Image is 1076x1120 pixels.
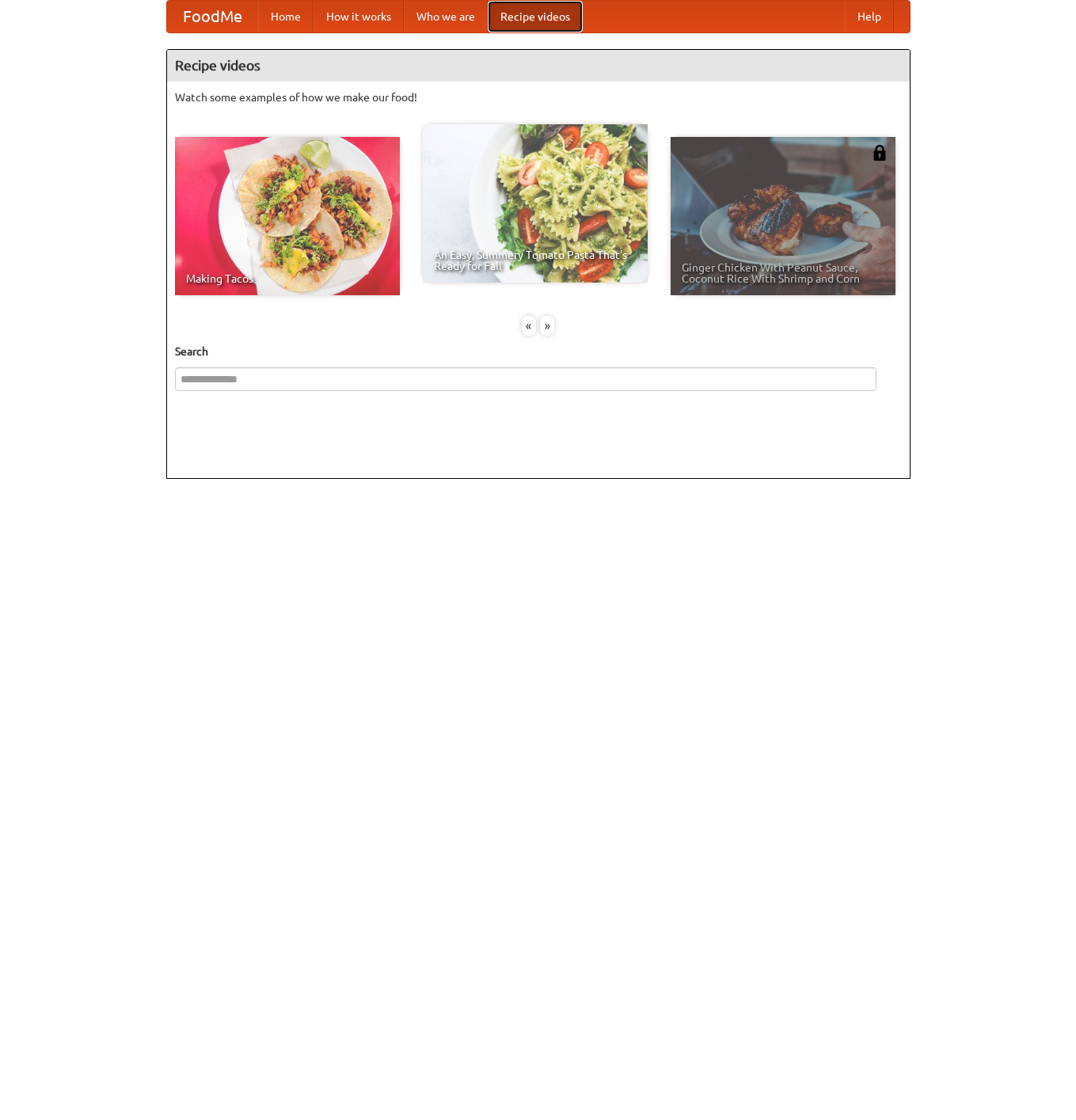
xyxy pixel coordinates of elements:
a: Home [258,1,314,32]
a: Help [845,1,894,32]
a: An Easy, Summery Tomato Pasta That's Ready for Fall [423,124,648,283]
p: Watch some examples of how we make our food! [175,89,902,105]
a: Making Tacos [175,137,400,295]
a: How it works [314,1,404,32]
a: Recipe videos [488,1,583,32]
h4: Recipe videos [167,50,910,82]
div: « [522,316,536,336]
span: Making Tacos [186,273,389,284]
span: An Easy, Summery Tomato Pasta That's Ready for Fall [434,249,637,271]
a: FoodMe [167,1,258,32]
img: 483408.png [872,145,888,161]
div: » [540,316,554,336]
h5: Search [175,344,902,359]
a: Who we are [404,1,488,32]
